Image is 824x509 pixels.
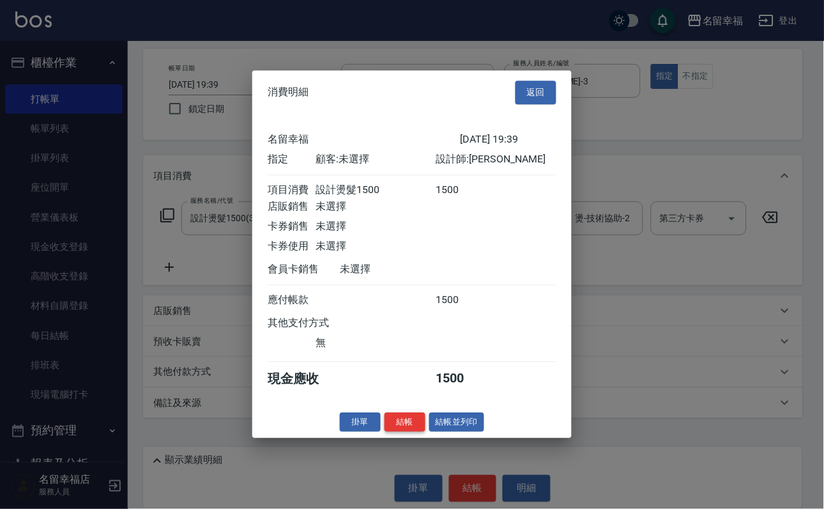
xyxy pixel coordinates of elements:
div: 1500 [436,370,484,388]
div: 店販銷售 [268,200,316,214]
button: 結帳並列印 [429,412,485,432]
div: [DATE] 19:39 [460,133,556,146]
button: 返回 [515,81,556,104]
div: 其他支付方式 [268,317,364,330]
button: 結帳 [385,412,425,432]
div: 指定 [268,153,316,166]
div: 卡券使用 [268,240,316,253]
div: 會員卡銷售 [268,263,340,276]
div: 未選擇 [316,200,436,214]
div: 1500 [436,294,484,307]
div: 顧客: 未選擇 [316,153,436,166]
div: 未選擇 [316,240,436,253]
div: 現金應收 [268,370,340,388]
div: 未選擇 [316,220,436,233]
span: 消費明細 [268,86,309,99]
div: 無 [316,336,436,350]
div: 應付帳款 [268,294,316,307]
button: 掛單 [340,412,381,432]
div: 設計師: [PERSON_NAME] [436,153,556,166]
div: 設計燙髮1500 [316,184,436,197]
div: 卡券銷售 [268,220,316,233]
div: 項目消費 [268,184,316,197]
div: 名留幸福 [268,133,460,146]
div: 1500 [436,184,484,197]
div: 未選擇 [340,263,460,276]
